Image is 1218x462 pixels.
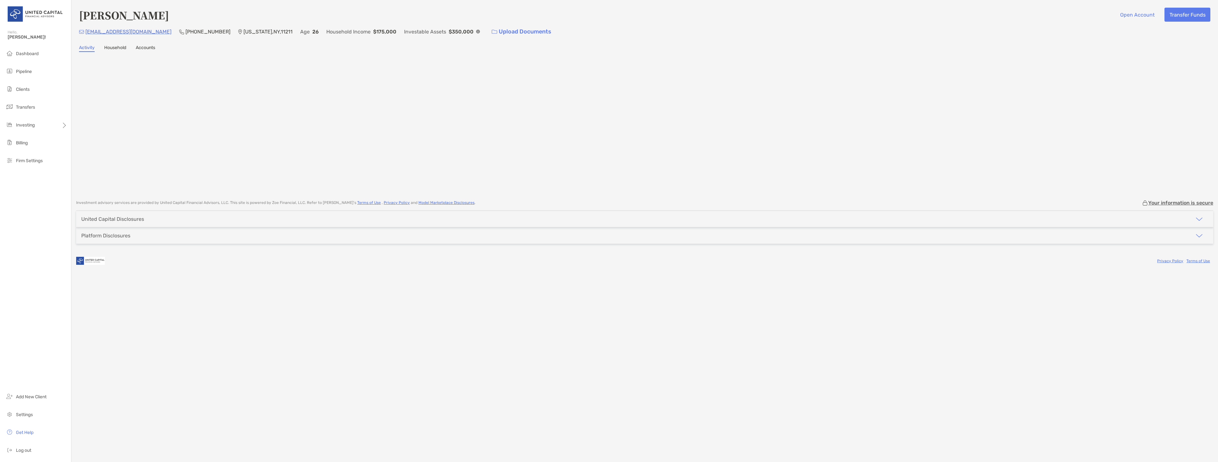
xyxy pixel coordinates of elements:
a: Household [104,45,126,52]
p: [PHONE_NUMBER] [185,28,230,36]
img: Phone Icon [179,29,184,34]
a: Terms of Use [357,200,381,205]
button: Transfer Funds [1164,8,1210,22]
img: investing icon [6,121,13,128]
img: button icon [492,30,497,34]
a: Activity [79,45,95,52]
a: Model Marketplace Disclosures [418,200,475,205]
img: United Capital Logo [8,3,63,25]
h4: [PERSON_NAME] [79,8,169,22]
div: United Capital Disclosures [81,216,144,222]
p: $175,000 [373,28,396,36]
p: $350,000 [449,28,474,36]
span: Log out [16,448,31,453]
p: Investment advisory services are provided by United Capital Financial Advisors, LLC . This site i... [76,200,475,205]
p: Age [300,28,310,36]
img: transfers icon [6,103,13,111]
img: icon arrow [1195,215,1203,223]
button: Open Account [1115,8,1159,22]
img: icon arrow [1195,232,1203,240]
span: Add New Client [16,394,47,400]
p: 26 [312,28,319,36]
img: pipeline icon [6,67,13,75]
div: Platform Disclosures [81,233,130,239]
img: billing icon [6,139,13,146]
span: Billing [16,140,28,146]
a: Upload Documents [488,25,555,39]
img: Info Icon [476,30,480,33]
a: Privacy Policy [1157,259,1183,263]
span: Investing [16,122,35,128]
a: Terms of Use [1186,259,1210,263]
p: Your information is secure [1148,200,1213,206]
span: Settings [16,412,33,417]
span: Pipeline [16,69,32,74]
a: Accounts [136,45,155,52]
a: Privacy Policy [384,200,410,205]
span: [PERSON_NAME]! [8,34,67,40]
p: Household Income [326,28,371,36]
p: [US_STATE] , NY , 11211 [243,28,293,36]
span: Firm Settings [16,158,43,163]
img: clients icon [6,85,13,93]
p: Investable Assets [404,28,446,36]
img: logout icon [6,446,13,454]
span: Transfers [16,105,35,110]
img: settings icon [6,410,13,418]
p: [EMAIL_ADDRESS][DOMAIN_NAME] [85,28,171,36]
span: Get Help [16,430,33,435]
span: Clients [16,87,30,92]
img: get-help icon [6,428,13,436]
img: company logo [76,254,105,268]
img: Location Icon [238,29,242,34]
span: Dashboard [16,51,39,56]
img: dashboard icon [6,49,13,57]
img: add_new_client icon [6,393,13,400]
img: firm-settings icon [6,156,13,164]
img: Email Icon [79,30,84,34]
